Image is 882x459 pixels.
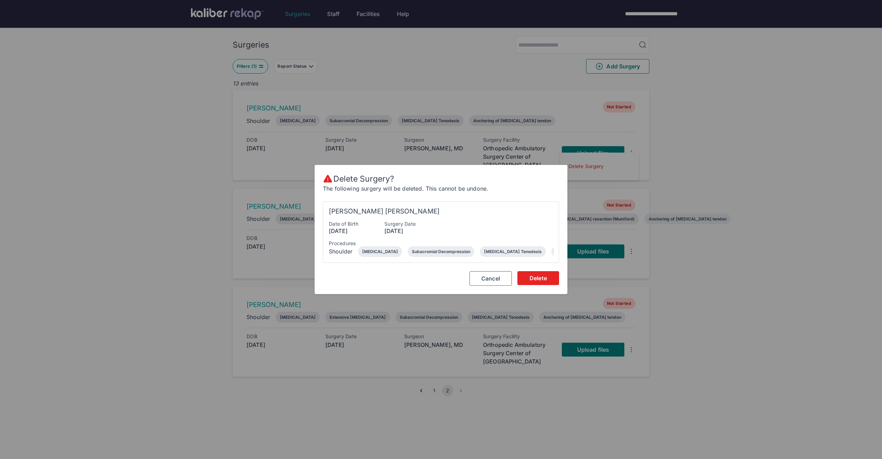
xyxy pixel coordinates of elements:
img: Warning Icon [323,174,333,184]
div: Shoulder [329,247,352,256]
div: Delete Surgery? [333,174,394,184]
button: Cancel [469,271,512,286]
div: [MEDICAL_DATA] Tenodesis [484,249,542,254]
div: [DATE] [384,227,440,235]
div: [MEDICAL_DATA] [362,249,398,254]
div: Date of Birth [329,221,384,227]
div: Procedures [329,241,554,246]
div: The following surgery will be deleted. This cannot be undone. [323,184,488,193]
button: Delete [517,271,559,285]
span: Cancel [481,275,500,282]
span: Delete [530,275,547,282]
div: [PERSON_NAME] [PERSON_NAME] [329,207,553,216]
div: Subacromial Decompression [412,249,470,254]
div: Surgery Date [384,221,440,227]
div: [DATE] [329,227,384,235]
